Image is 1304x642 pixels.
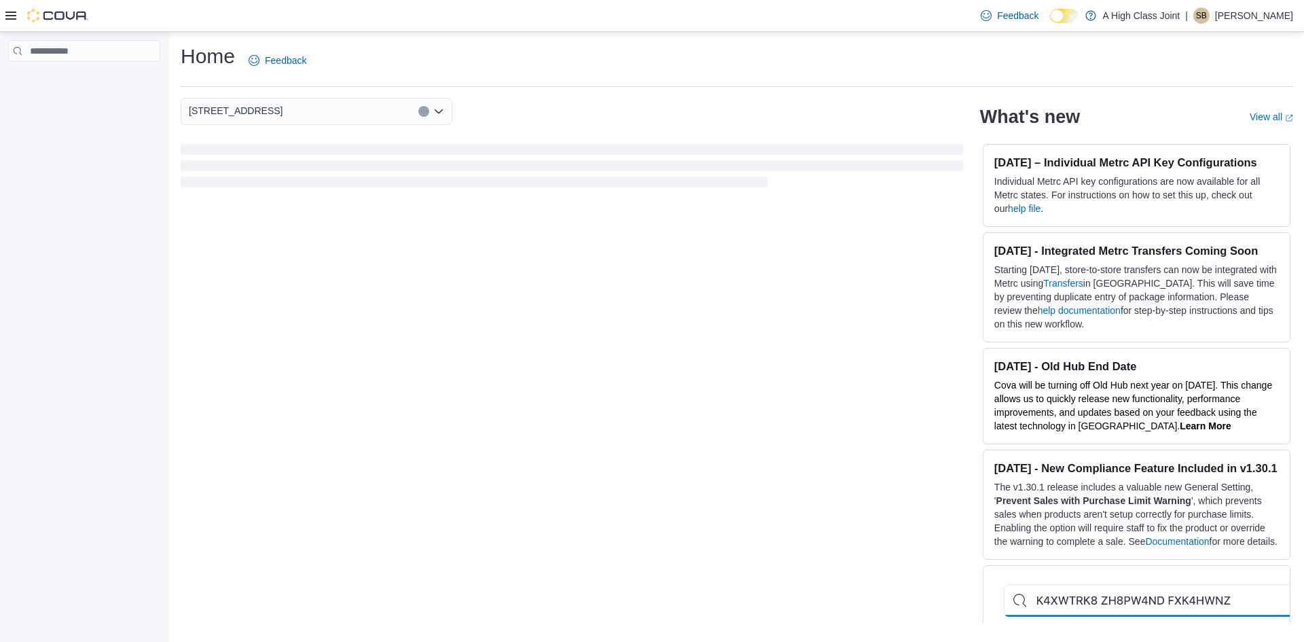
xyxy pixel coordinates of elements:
a: help file [1008,203,1040,214]
p: A High Class Joint [1103,7,1180,24]
span: SB [1196,7,1207,24]
h3: [DATE] - Old Hub End Date [994,359,1279,373]
h3: [DATE] – Individual Metrc API Key Configurations [994,156,1279,169]
span: Feedback [997,9,1038,22]
a: Transfers [1043,278,1083,289]
nav: Complex example [8,65,160,97]
h3: [DATE] - Integrated Metrc Transfers Coming Soon [994,244,1279,257]
span: [STREET_ADDRESS] [189,103,283,119]
svg: External link [1285,114,1293,122]
p: Individual Metrc API key configurations are now available for all Metrc states. For instructions ... [994,175,1279,215]
button: Clear input [418,106,429,117]
h1: Home [181,43,235,70]
h2: What's new [980,106,1080,128]
a: Documentation [1145,536,1209,547]
p: | [1185,7,1188,24]
a: Feedback [975,2,1044,29]
strong: Prevent Sales with Purchase Limit Warning [996,495,1191,506]
span: Cova will be turning off Old Hub next year on [DATE]. This change allows us to quickly release ne... [994,380,1272,431]
p: Starting [DATE], store-to-store transfers can now be integrated with Metrc using in [GEOGRAPHIC_D... [994,263,1279,331]
a: help documentation [1038,305,1121,316]
a: View allExternal link [1250,111,1293,122]
a: Learn More [1180,421,1231,431]
div: Sherrill Brydges [1193,7,1210,24]
span: Feedback [265,54,306,67]
span: Dark Mode [1050,23,1051,24]
button: Open list of options [433,106,444,117]
img: Cova [27,9,88,22]
h3: [DATE] - New Compliance Feature Included in v1.30.1 [994,461,1279,475]
span: Loading [181,147,964,190]
p: [PERSON_NAME] [1215,7,1293,24]
a: Feedback [243,47,312,74]
p: The v1.30.1 release includes a valuable new General Setting, ' ', which prevents sales when produ... [994,480,1279,548]
input: Dark Mode [1050,9,1079,23]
